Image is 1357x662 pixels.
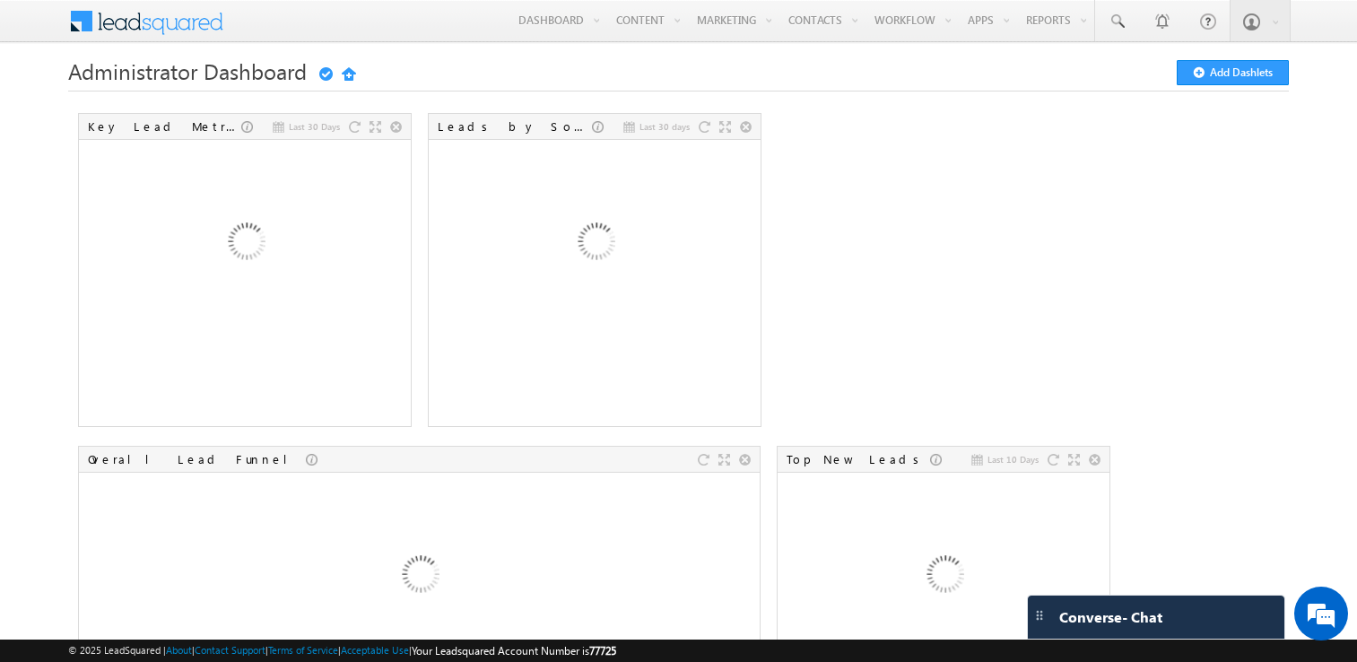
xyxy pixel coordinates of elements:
[499,148,692,341] img: Loading...
[787,451,930,467] div: Top New Leads
[639,118,690,135] span: Last 30 days
[412,644,616,658] span: Your Leadsquared Account Number is
[987,451,1039,467] span: Last 10 Days
[438,118,592,135] div: Leads by Sources
[68,57,307,85] span: Administrator Dashboard
[289,118,340,135] span: Last 30 Days
[166,644,192,656] a: About
[149,148,342,341] img: Loading...
[1032,608,1047,623] img: carter-drag
[268,644,338,656] a: Terms of Service
[195,644,265,656] a: Contact Support
[1177,60,1289,85] button: Add Dashlets
[68,642,616,659] span: © 2025 LeadSquared | | | | |
[88,118,241,135] div: Key Lead Metrics
[1059,609,1162,625] span: Converse - Chat
[589,644,616,658] span: 77725
[88,451,306,467] div: Overall Lead Funnel
[341,644,409,656] a: Acceptable Use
